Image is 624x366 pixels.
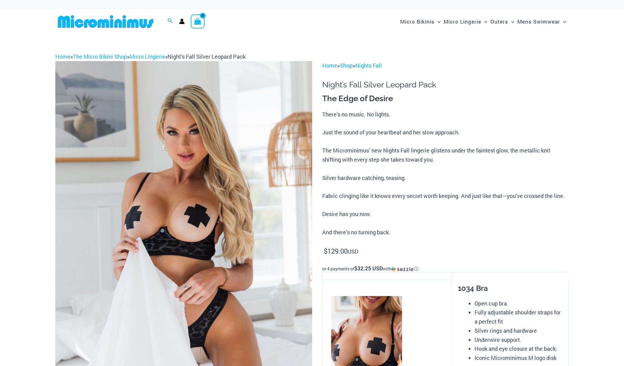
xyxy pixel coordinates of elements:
[55,53,246,60] span: » » »
[399,12,442,31] a: Micro BikinisMenu ToggleMenu Toggle
[474,353,563,363] li: Iconic Microminimus M logo disk
[517,14,560,29] span: Mens Swimwear
[73,53,127,60] a: The Micro Bikini Shop
[474,326,563,335] li: Silver rings and hardware
[444,14,481,29] span: Micro Lingerie
[179,19,185,24] a: Account icon link
[324,247,348,255] bdi: 129.00
[322,247,569,256] p: USD
[516,12,568,31] a: Mens SwimwearMenu ToggleMenu Toggle
[560,14,566,29] span: Menu Toggle
[481,14,487,29] span: Menu Toggle
[355,62,382,69] a: Nights Fall
[55,53,70,60] a: Home
[474,308,563,326] li: Fully adjustable shoulder straps for a perfect fit
[340,62,353,69] a: Shop
[322,110,569,237] p: There’s no music. No lights. Just the sound of your heartbeat and her slow approach. The Micromin...
[322,80,569,90] h1: Night’s Fall Silver Leopard Pack
[391,266,413,272] img: Sezzle
[490,14,508,29] span: Outers
[55,15,156,28] img: MM SHOP LOGO FLAT
[322,61,569,70] p: > >
[508,14,514,29] span: Menu Toggle
[322,62,337,69] a: Home
[168,53,246,60] span: Night’s Fall Silver Leopard Pack
[474,299,563,308] li: Open cup bra.
[400,14,434,29] span: Micro Bikinis
[442,12,489,31] a: Micro LingerieMenu ToggleMenu Toggle
[474,344,563,353] li: Hook and eye closure at the back.
[458,284,488,293] span: 1034 Bra
[322,93,569,104] h3: The Edge of Desire
[129,53,165,60] a: Micro Lingerie
[168,17,173,25] a: Search icon link
[354,265,383,272] span: $32.25 USD
[191,14,205,28] a: View Shopping Cart, empty
[434,14,441,29] span: Menu Toggle
[322,266,569,272] div: or 4 payments of with
[398,11,569,32] nav: Site Navigation
[322,266,569,272] div: or 4 payments of$32.25 USDwithSezzle Click to learn more about Sezzle
[324,247,327,255] span: $
[489,12,516,31] a: OutersMenu ToggleMenu Toggle
[474,335,563,345] li: Underwire support.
